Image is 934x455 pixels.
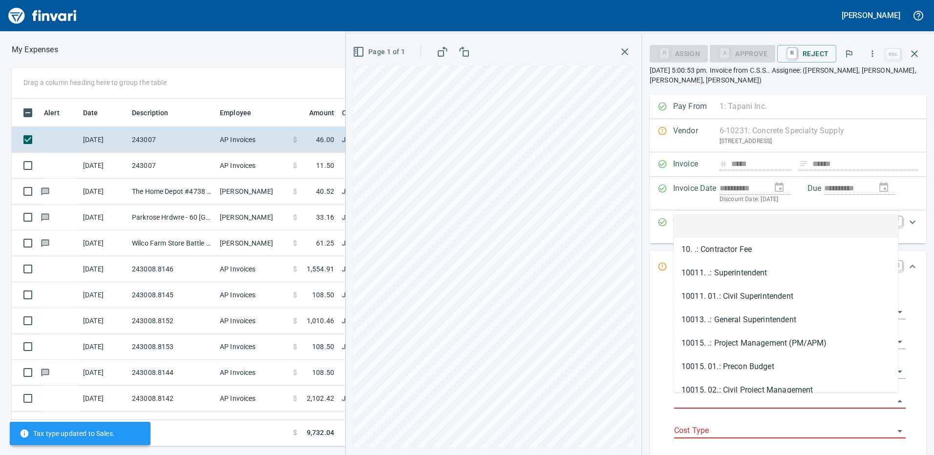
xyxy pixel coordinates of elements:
[338,386,582,412] td: Job (1) / 243008.: Majestic Industrial / 1170. .: IR Telescopic Forklift 10K / 5: Other
[842,10,900,21] h5: [PERSON_NAME]
[79,179,128,205] td: [DATE]
[293,368,297,377] span: $
[6,4,79,27] img: Finvari
[293,212,297,222] span: $
[12,44,58,56] p: My Expenses
[312,342,334,352] span: 108.50
[216,360,289,386] td: AP Invoices
[674,261,898,285] li: 10011. .: Superintendent
[293,186,297,196] span: $
[216,386,289,412] td: AP Invoices
[128,153,216,179] td: 243007
[40,188,50,194] span: Has messages
[673,261,720,273] p: Code
[650,65,926,85] p: [DATE] 5:00:53 pm. Invoice from C.S.S.. Assignee: ([PERSON_NAME], [PERSON_NAME], [PERSON_NAME], [...
[293,290,297,300] span: $
[40,240,50,246] span: Has messages
[79,412,128,437] td: [DATE]
[216,334,289,360] td: AP Invoices
[128,256,216,282] td: 243008.8146
[128,205,216,230] td: Parkrose Hrdwre - 60 [GEOGRAPHIC_DATA] [GEOGRAPHIC_DATA]
[862,43,883,64] button: More
[307,316,334,326] span: 1,010.46
[293,342,297,352] span: $
[83,107,98,119] span: Date
[216,153,289,179] td: AP Invoices
[674,285,898,308] li: 10011. 01.: Civil Superintendent
[23,78,167,87] p: Drag a column heading here to group the table
[316,238,334,248] span: 61.25
[40,214,50,220] span: Has messages
[128,282,216,308] td: 243008.8145
[216,282,289,308] td: AP Invoices
[673,216,720,237] p: Total
[293,238,297,248] span: $
[128,179,216,205] td: The Home Depot #4738 [GEOGRAPHIC_DATA] [GEOGRAPHIC_DATA]
[893,365,907,378] button: Open
[893,335,907,349] button: Open
[316,161,334,170] span: 11.50
[338,412,582,437] td: Job (1) / 254002. 01: [GEOGRAPHIC_DATA] / 1170. .: IR Telescopic Forklift 10K / 5: Other
[128,230,216,256] td: Wilco Farm Store Battle Ground [GEOGRAPHIC_DATA]
[293,161,297,170] span: $
[12,44,58,56] nav: breadcrumb
[128,360,216,386] td: 243008.8144
[44,107,72,119] span: Alert
[216,230,289,256] td: [PERSON_NAME]
[674,331,898,355] li: 10015. .: Project Management (PM/APM)
[293,264,297,274] span: $
[785,45,828,62] span: Reject
[128,412,216,437] td: 254002.01.8207
[338,334,582,360] td: Job (1) / 243008.: Majestic Industrial / 1170. .: IR Telescopic Forklift 10K / 5: Other
[79,153,128,179] td: [DATE]
[40,369,50,375] span: Has messages
[79,386,128,412] td: [DATE]
[216,256,289,282] td: AP Invoices
[338,282,582,308] td: Job (1) / 243008.: Majestic Industrial / 1170. .: IR Telescopic Forklift 10K / 5: Other
[316,135,334,145] span: 46.00
[297,107,334,119] span: Amount
[351,43,409,61] button: Page 1 of 1
[307,264,334,274] span: 1,554.91
[787,48,797,59] a: R
[316,186,334,196] span: 40.52
[132,107,181,119] span: Description
[307,428,334,438] span: 9,732.04
[650,49,708,57] div: Assign
[650,251,926,283] div: Expand
[83,107,111,119] span: Date
[216,179,289,205] td: [PERSON_NAME]
[79,127,128,153] td: [DATE]
[132,107,169,119] span: Description
[216,205,289,230] td: [PERSON_NAME]
[883,42,926,65] span: Close invoice
[893,305,907,319] button: Open
[44,107,60,119] span: Alert
[293,135,297,145] span: $
[79,360,128,386] td: [DATE]
[338,230,582,256] td: Job (1) / 243008.: Majestic Industrial / 1003. .: General Requirements / 5: Other
[309,107,334,119] span: Amount
[674,355,898,378] li: 10015. 01.: Precon Budget
[307,393,334,403] span: 2,102.42
[128,127,216,153] td: 243007
[338,205,582,230] td: Job (1) / 243008.: Majestic Industrial / 1003. .: General Requirements / 5: Other
[20,429,115,438] span: Tax type updated to Sales.
[216,412,289,437] td: AP Invoices
[650,210,926,243] div: Expand
[220,107,251,119] span: Employee
[674,378,898,402] li: 10015. 02.: Civil Project Management
[338,179,582,205] td: Job (1) / 251004.: [PERSON_NAME] Residence / 14. 02.: Miscellaneous Force Account Work / 5: Other
[216,308,289,334] td: AP Invoices
[293,428,297,438] span: $
[293,393,297,403] span: $
[312,368,334,377] span: 108.50
[312,290,334,300] span: 108.50
[355,46,405,58] span: Page 1 of 1
[216,127,289,153] td: AP Invoices
[710,49,775,57] div: Job Phase required
[838,43,860,64] button: Flag
[79,205,128,230] td: [DATE]
[893,394,907,408] button: Close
